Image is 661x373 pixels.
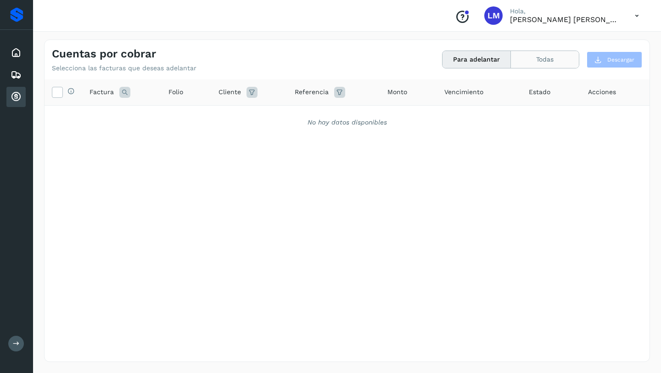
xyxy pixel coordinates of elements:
[510,7,620,15] p: Hola,
[218,87,241,97] span: Cliente
[6,65,26,85] div: Embarques
[52,47,156,61] h4: Cuentas por cobrar
[6,87,26,107] div: Cuentas por cobrar
[56,118,638,127] div: No hay datos disponibles
[52,64,196,72] p: Selecciona las facturas que deseas adelantar
[607,56,634,64] span: Descargar
[168,87,183,97] span: Folio
[511,51,579,68] button: Todas
[587,51,642,68] button: Descargar
[444,87,483,97] span: Vencimiento
[510,15,620,24] p: Luz María Espíndola Manrique
[387,87,407,97] span: Monto
[6,43,26,63] div: Inicio
[443,51,511,68] button: Para adelantar
[588,87,616,97] span: Acciones
[90,87,114,97] span: Factura
[295,87,329,97] span: Referencia
[529,87,550,97] span: Estado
